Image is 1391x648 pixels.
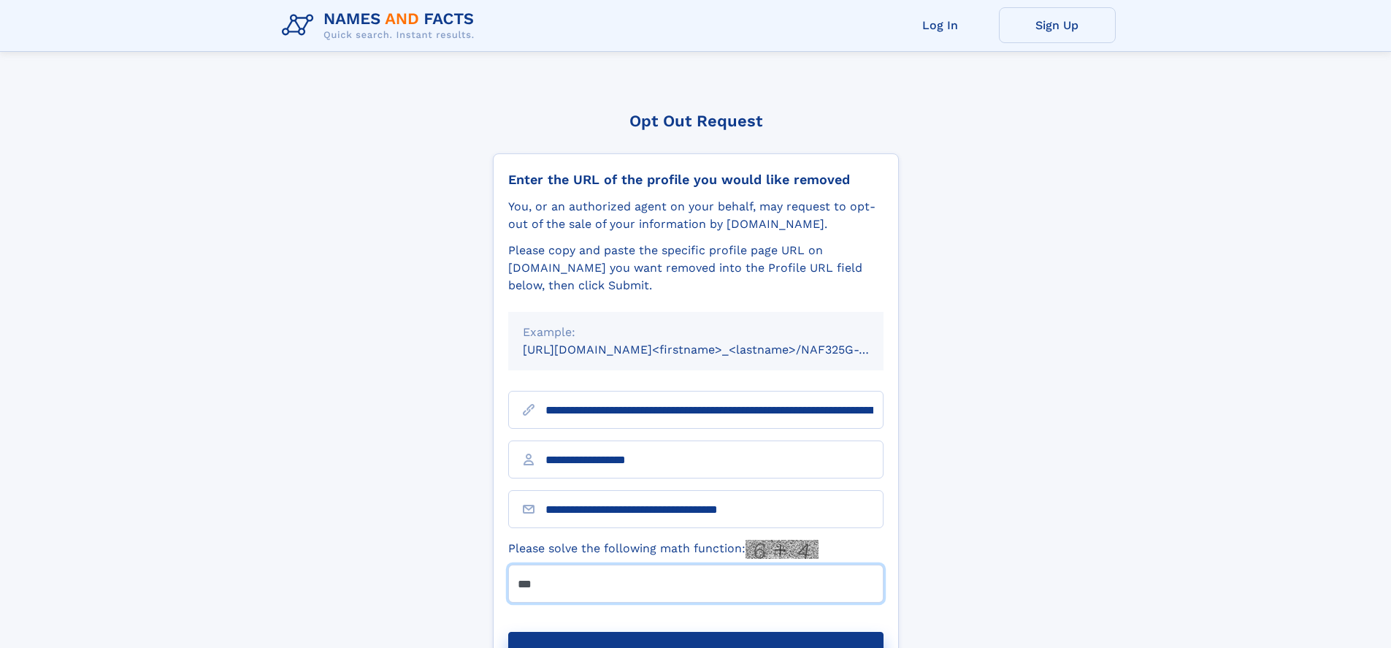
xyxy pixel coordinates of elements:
[508,242,884,294] div: Please copy and paste the specific profile page URL on [DOMAIN_NAME] you want removed into the Pr...
[276,6,486,45] img: Logo Names and Facts
[508,540,819,559] label: Please solve the following math function:
[999,7,1116,43] a: Sign Up
[508,172,884,188] div: Enter the URL of the profile you would like removed
[523,324,869,341] div: Example:
[523,343,911,357] small: [URL][DOMAIN_NAME]<firstname>_<lastname>/NAF325G-xxxxxxxx
[493,112,899,130] div: Opt Out Request
[508,198,884,233] div: You, or an authorized agent on your behalf, may request to opt-out of the sale of your informatio...
[882,7,999,43] a: Log In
